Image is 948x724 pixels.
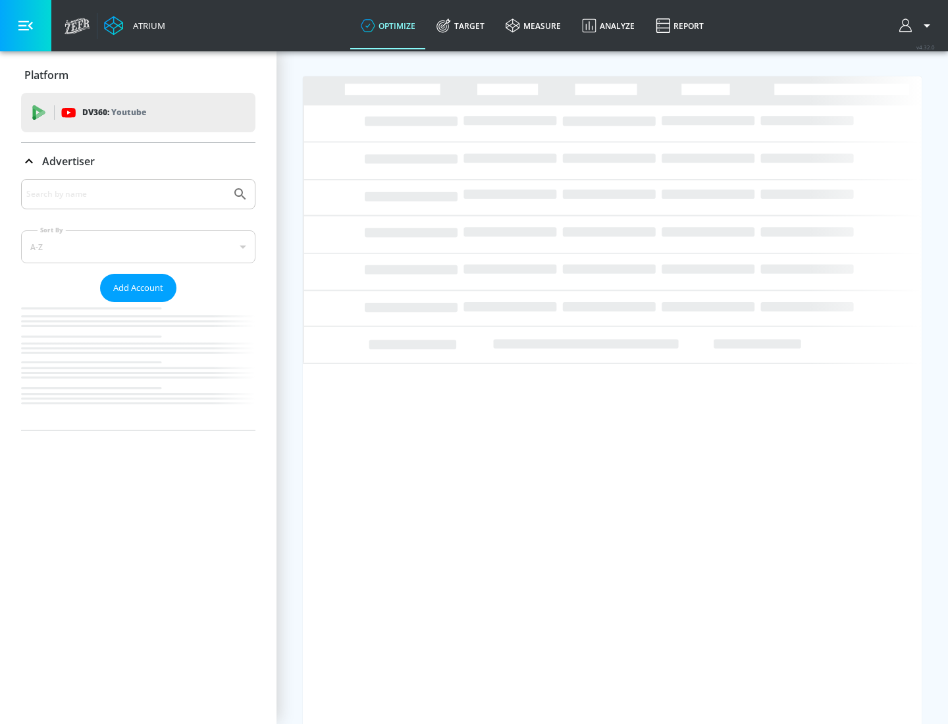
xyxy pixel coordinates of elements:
[128,20,165,32] div: Atrium
[111,105,146,119] p: Youtube
[21,302,255,430] nav: list of Advertiser
[21,230,255,263] div: A-Z
[21,179,255,430] div: Advertiser
[24,68,68,82] p: Platform
[38,226,66,234] label: Sort By
[350,2,426,49] a: optimize
[426,2,495,49] a: Target
[495,2,571,49] a: measure
[26,186,226,203] input: Search by name
[916,43,935,51] span: v 4.32.0
[104,16,165,36] a: Atrium
[571,2,645,49] a: Analyze
[100,274,176,302] button: Add Account
[113,280,163,296] span: Add Account
[21,57,255,93] div: Platform
[21,93,255,132] div: DV360: Youtube
[21,143,255,180] div: Advertiser
[645,2,714,49] a: Report
[42,154,95,168] p: Advertiser
[82,105,146,120] p: DV360:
